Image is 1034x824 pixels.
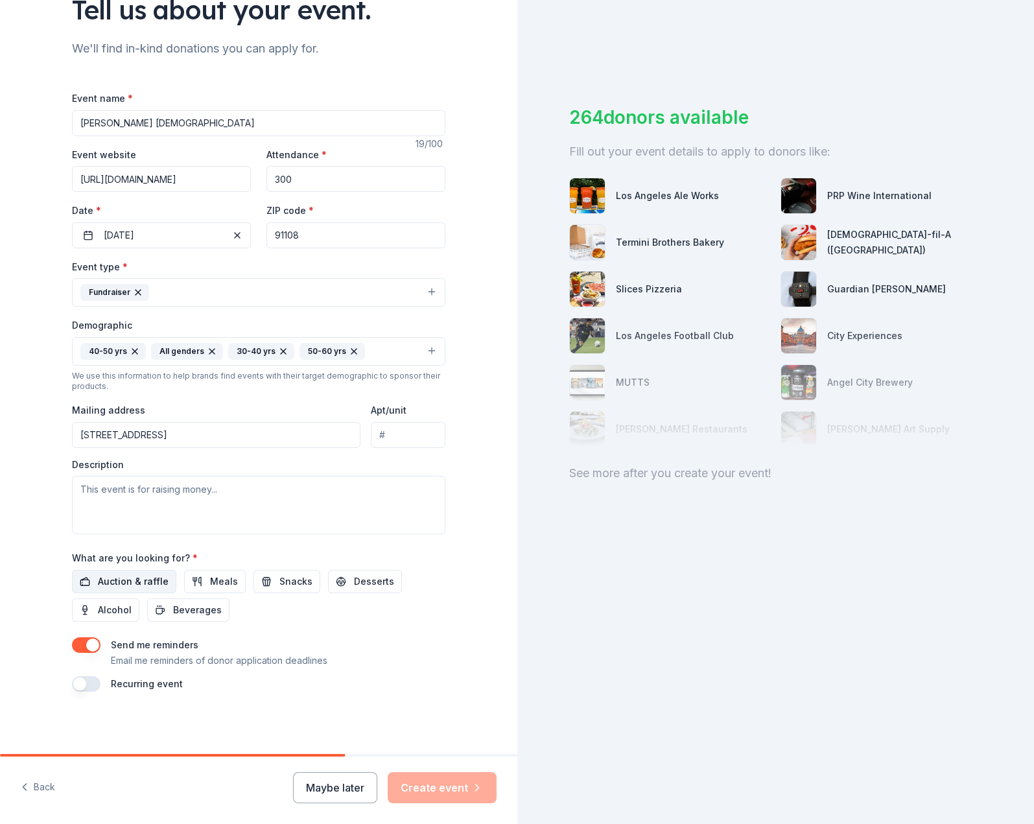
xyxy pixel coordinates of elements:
[72,92,133,105] label: Event name
[570,225,605,260] img: photo for Termini Brothers Bakery
[266,166,445,192] input: 20
[569,104,983,131] div: 264 donors available
[416,136,445,152] div: 19 /100
[98,602,132,618] span: Alcohol
[72,404,145,417] label: Mailing address
[228,343,294,360] div: 30-40 yrs
[266,204,314,217] label: ZIP code
[328,570,402,593] button: Desserts
[616,188,719,204] div: Los Angeles Ale Works
[72,278,445,307] button: Fundraiser
[72,458,124,471] label: Description
[72,598,139,622] button: Alcohol
[781,225,816,260] img: photo for Chick-fil-A (Los Angeles)
[293,772,377,803] button: Maybe later
[111,678,183,689] label: Recurring event
[827,281,946,297] div: Guardian [PERSON_NAME]
[616,281,682,297] div: Slices Pizzeria
[616,235,724,250] div: Termini Brothers Bakery
[781,272,816,307] img: photo for Guardian Angel Device
[151,343,223,360] div: All genders
[72,110,445,136] input: Spring Fundraiser
[827,227,982,258] div: [DEMOGRAPHIC_DATA]-fil-A ([GEOGRAPHIC_DATA])
[266,222,445,248] input: 12345 (U.S. only)
[72,166,251,192] input: https://www...
[111,639,198,650] label: Send me reminders
[72,552,198,565] label: What are you looking for?
[72,337,445,366] button: 40-50 yrsAll genders30-40 yrs50-60 yrs
[80,343,146,360] div: 40-50 yrs
[98,574,169,589] span: Auction & raffle
[173,602,222,618] span: Beverages
[72,570,176,593] button: Auction & raffle
[827,188,932,204] div: PRP Wine International
[184,570,246,593] button: Meals
[569,141,983,162] div: Fill out your event details to apply to donors like:
[72,319,132,332] label: Demographic
[72,222,251,248] button: [DATE]
[21,774,55,801] button: Back
[210,574,238,589] span: Meals
[72,422,360,448] input: Enter a US address
[781,178,816,213] img: photo for PRP Wine International
[570,272,605,307] img: photo for Slices Pizzeria
[569,463,983,484] div: See more after you create your event!
[253,570,320,593] button: Snacks
[111,653,327,668] p: Email me reminders of donor application deadlines
[80,284,149,301] div: Fundraiser
[72,261,128,274] label: Event type
[570,178,605,213] img: photo for Los Angeles Ale Works
[72,371,445,392] div: We use this information to help brands find events with their target demographic to sponsor their...
[266,148,327,161] label: Attendance
[72,204,251,217] label: Date
[147,598,229,622] button: Beverages
[354,574,394,589] span: Desserts
[371,404,406,417] label: Apt/unit
[300,343,365,360] div: 50-60 yrs
[371,422,445,448] input: #
[72,38,445,59] div: We'll find in-kind donations you can apply for.
[279,574,312,589] span: Snacks
[72,148,136,161] label: Event website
